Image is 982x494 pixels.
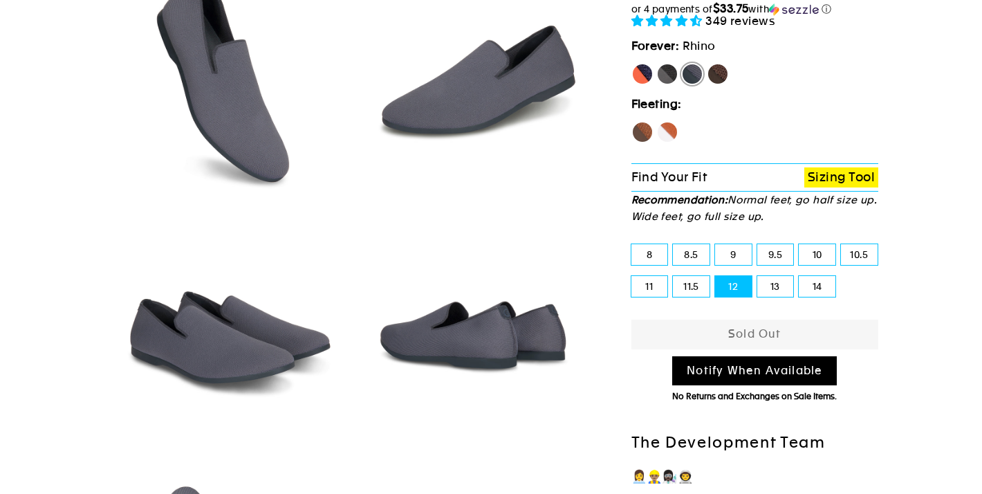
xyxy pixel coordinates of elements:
[631,39,680,53] strong: Forever:
[681,63,703,85] label: Rhino
[631,121,654,143] label: Hawk
[656,63,678,85] label: Panther
[673,244,710,265] label: 8.5
[841,244,878,265] label: 10.5
[707,63,729,85] label: Mustang
[631,63,654,85] label: [PERSON_NAME]
[631,244,668,265] label: 8
[799,244,835,265] label: 10
[672,356,837,386] a: Notify When Available
[757,244,794,265] label: 9.5
[769,3,819,16] img: Sezzle
[631,467,879,487] p: 👩‍💼👷🏽‍♂️👩🏿‍🔬👨‍🚀
[631,2,879,16] div: or 4 payments of with
[715,244,752,265] label: 9
[631,320,879,349] button: Sold Out
[715,276,752,297] label: 12
[804,167,878,187] a: Sizing Tool
[631,2,879,16] div: or 4 payments of$33.75withSezzle Click to learn more about Sezzle
[673,276,710,297] label: 11.5
[656,121,678,143] label: Fox
[728,327,781,340] span: Sold Out
[631,194,728,205] strong: Recommendation:
[672,392,837,401] span: No Returns and Exchanges on Sale Items.
[631,276,668,297] label: 11
[705,14,775,28] span: 349 reviews
[631,14,706,28] span: 4.71 stars
[683,39,716,53] span: Rhino
[713,1,749,15] span: $33.75
[110,211,346,447] img: Rhino
[631,433,879,453] h2: The Development Team
[631,192,879,225] p: Normal feet, go half size up. Wide feet, go full size up.
[631,170,707,184] span: Find Your Fit
[799,276,835,297] label: 14
[757,276,794,297] label: 13
[631,97,682,111] strong: Fleeting:
[358,211,594,447] img: Rhino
